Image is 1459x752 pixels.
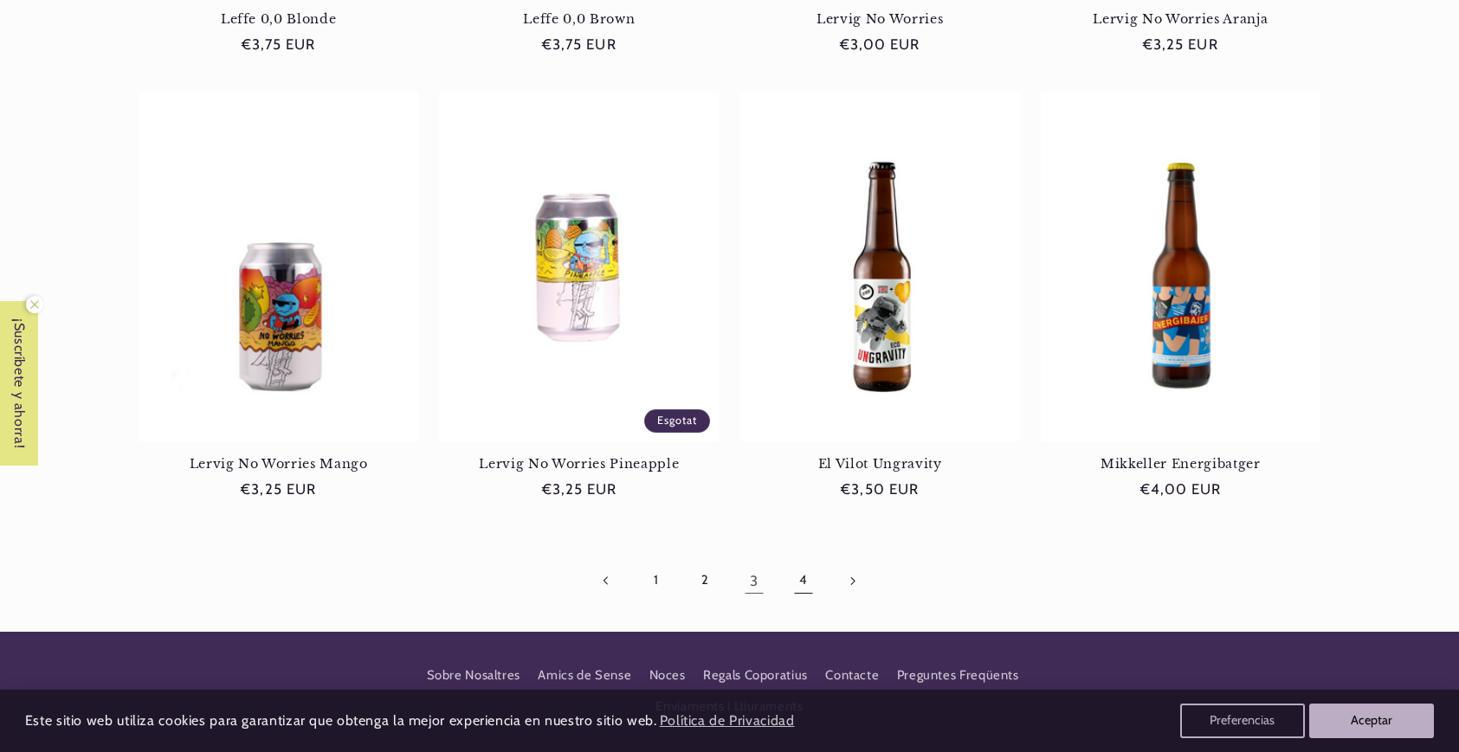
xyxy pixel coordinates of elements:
[825,659,879,691] a: Contacte
[1309,704,1434,738] button: Aceptar
[1041,456,1320,472] a: Mikkeller Energibatger
[25,712,657,729] span: Este sitio web utiliza cookies para garantizar que obtenga la mejor experiencia en nuestro sitio ...
[538,659,631,691] a: Amics de Sense
[139,11,418,27] a: Leffe 0,0 Blonde
[1041,11,1320,27] a: Lervig No Worries Aranja
[832,561,872,601] a: Pàgina següent
[734,561,774,601] a: Pàgina 3
[139,561,1320,601] nav: Paginació
[685,561,725,601] a: Pàgina 2
[656,706,797,736] a: Política de Privacidad (opens in a new tab)
[897,659,1019,691] a: Preguntes Freqüents
[139,456,418,472] a: Lervig No Worries Mango
[703,659,808,691] a: Regals Coporatius
[1180,704,1305,738] button: Preferencias
[439,11,719,27] a: Leffe 0,0 Brown
[636,561,675,601] a: Pàgina 1
[740,11,1020,27] a: Lervig No Worries
[649,659,686,691] a: Noces
[2,301,37,466] span: ¡Suscríbete y ahorra!
[783,561,823,601] a: Pàgina 4
[427,665,520,691] a: Sobre Nosaltres
[740,456,1020,472] a: El Vilot Ungravity
[439,456,719,472] a: Lervig No Worries Pineapple
[587,561,627,601] a: Pàgina anterior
